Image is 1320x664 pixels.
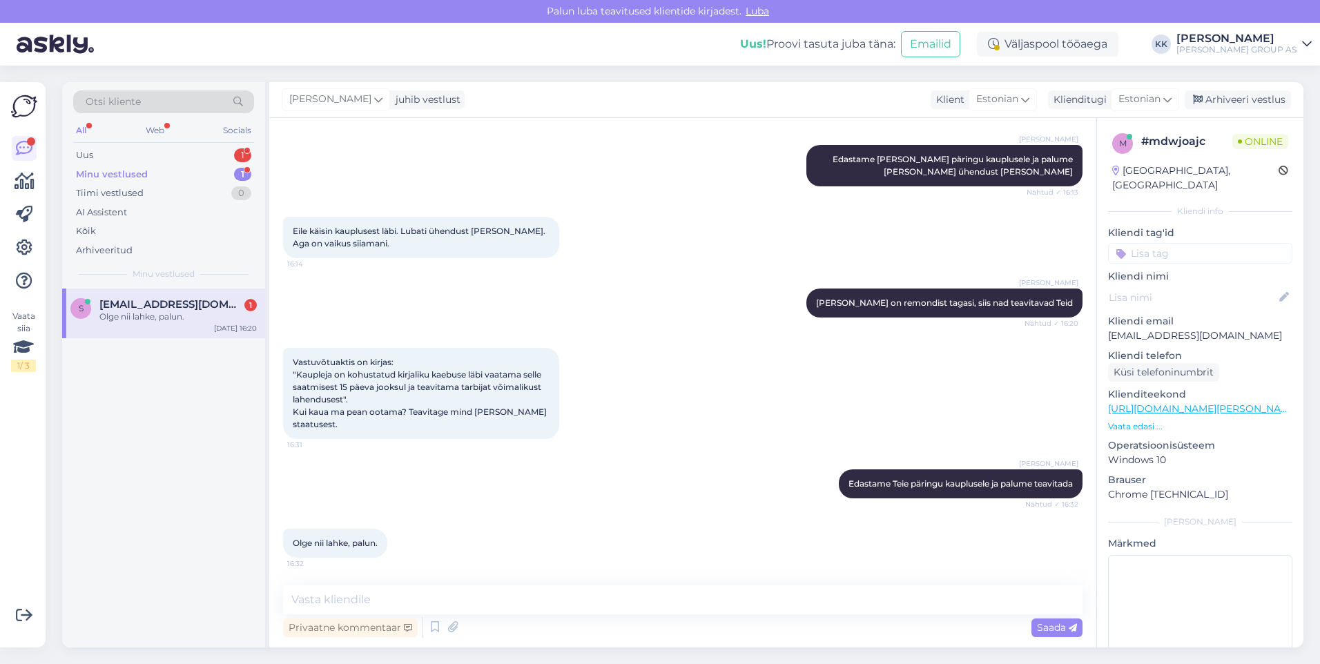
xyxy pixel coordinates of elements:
div: 1 [234,148,251,162]
span: sezihotee@gmail.com [99,298,243,311]
span: Saada [1037,621,1077,634]
input: Lisa tag [1108,243,1292,264]
span: Edastame [PERSON_NAME] päringu kauplusele ja palume [PERSON_NAME] ühendust [PERSON_NAME] [833,154,1075,177]
p: [EMAIL_ADDRESS][DOMAIN_NAME] [1108,329,1292,343]
span: Otsi kliente [86,95,141,109]
span: Online [1232,134,1288,149]
span: Edastame Teie päringu kauplusele ja palume teavitada [848,478,1073,489]
p: Märkmed [1108,536,1292,551]
div: Väljaspool tööaega [977,32,1118,57]
div: KK [1152,35,1171,54]
div: 1 / 3 [11,360,36,372]
div: All [73,121,89,139]
b: Uus! [740,37,766,50]
p: Windows 10 [1108,453,1292,467]
p: Brauser [1108,473,1292,487]
div: Vaata siia [11,310,36,372]
span: 16:14 [287,259,339,269]
span: Nähtud ✓ 16:13 [1027,187,1078,197]
span: [PERSON_NAME] [1019,458,1078,469]
div: Privaatne kommentaar [283,618,418,637]
span: 16:32 [287,558,339,569]
span: Estonian [976,92,1018,107]
span: [PERSON_NAME] [1019,134,1078,144]
div: [GEOGRAPHIC_DATA], [GEOGRAPHIC_DATA] [1112,164,1279,193]
a: [URL][DOMAIN_NAME][PERSON_NAME] [1108,402,1299,415]
span: Eile käisin kauplusest läbi. Lubati ühendust [PERSON_NAME]. Aga on vaikus siiamani. [293,226,547,248]
div: Web [143,121,167,139]
div: Kliendi info [1108,205,1292,217]
span: s [79,303,84,313]
p: Chrome [TECHNICAL_ID] [1108,487,1292,502]
div: Küsi telefoninumbrit [1108,363,1219,382]
a: [PERSON_NAME][PERSON_NAME] GROUP AS [1176,33,1312,55]
div: Arhiveeri vestlus [1185,90,1291,109]
div: AI Assistent [76,206,127,219]
div: [PERSON_NAME] [1108,516,1292,528]
div: Proovi tasuta juba täna: [740,36,895,52]
div: Arhiveeritud [76,244,133,257]
p: Kliendi email [1108,314,1292,329]
div: [PERSON_NAME] GROUP AS [1176,44,1297,55]
p: Kliendi tag'id [1108,226,1292,240]
span: Minu vestlused [133,268,195,280]
div: Tiimi vestlused [76,186,144,200]
span: Olge nii lahke, palun. [293,538,378,548]
span: Vastuvõtuaktis on kirjas: "Kaupleja on kohustatud kirjaliku kaebuse läbi vaatama selle saatmisest... [293,357,549,429]
div: 1 [234,168,251,182]
p: Klienditeekond [1108,387,1292,402]
div: [PERSON_NAME] [1176,33,1297,44]
div: Klient [931,92,964,107]
span: [PERSON_NAME] on remondist tagasi, siis nad teavitavad Teid [816,297,1073,308]
span: [PERSON_NAME] [289,92,371,107]
img: Askly Logo [11,93,37,119]
span: 16:31 [287,440,339,450]
div: Olge nii lahke, palun. [99,311,257,323]
p: Vaata edasi ... [1108,420,1292,433]
span: Luba [741,5,773,17]
span: Nähtud ✓ 16:20 [1025,318,1078,329]
div: Socials [220,121,254,139]
span: [PERSON_NAME] [1019,277,1078,288]
p: Kliendi telefon [1108,349,1292,363]
div: 0 [231,186,251,200]
span: Estonian [1118,92,1161,107]
span: Nähtud ✓ 16:32 [1025,499,1078,509]
button: Emailid [901,31,960,57]
span: m [1119,138,1127,148]
p: Kliendi nimi [1108,269,1292,284]
div: Klienditugi [1048,92,1107,107]
div: [DATE] 16:20 [214,323,257,333]
div: Uus [76,148,93,162]
input: Lisa nimi [1109,290,1277,305]
div: Minu vestlused [76,168,148,182]
div: 1 [244,299,257,311]
p: Operatsioonisüsteem [1108,438,1292,453]
div: # mdwjoajc [1141,133,1232,150]
div: Kõik [76,224,96,238]
div: juhib vestlust [390,92,460,107]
